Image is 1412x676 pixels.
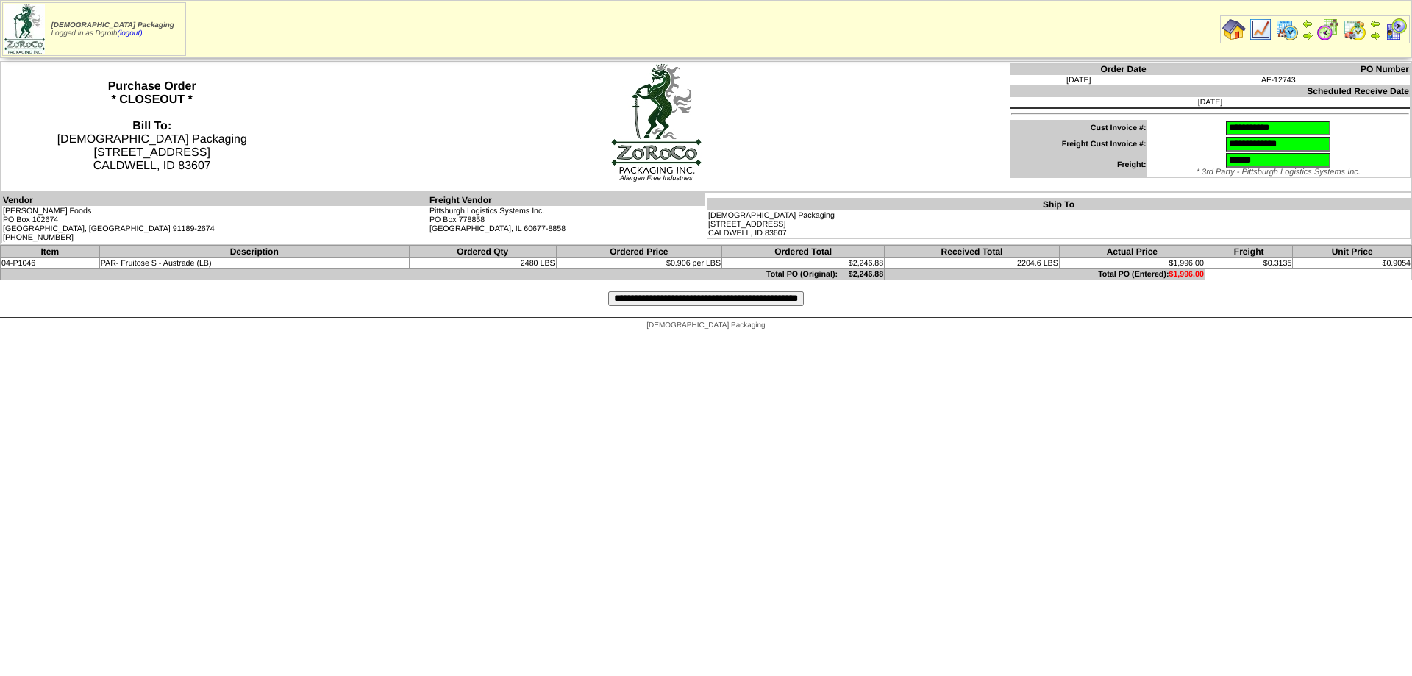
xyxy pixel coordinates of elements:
[885,269,1205,280] td: Total PO (Entered):
[99,258,409,269] td: PAR- Fruitose S - Austrade (LB)
[1293,246,1412,258] th: Unit Price
[2,194,429,207] th: Vendor
[57,120,247,172] span: [DEMOGRAPHIC_DATA] Packaging [STREET_ADDRESS] CALDWELL, ID 83607
[1275,18,1299,41] img: calendarprod.gif
[1147,75,1411,85] td: AF-12743
[885,246,1060,258] th: Received Total
[51,21,174,38] span: Logged in as Dgroth
[4,4,45,54] img: zoroco-logo-small.webp
[409,246,556,258] th: Ordered Qty
[1,258,100,269] td: 04-P1046
[556,258,721,269] td: $0.906 per LBS
[1197,168,1361,177] span: * 3rd Party - Pittsburgh Logistics Systems Inc.
[1343,18,1366,41] img: calendarinout.gif
[118,29,143,38] a: (logout)
[1059,246,1205,258] th: Actual Price
[1010,63,1147,76] th: Order Date
[1302,18,1313,29] img: arrowleft.gif
[1169,270,1203,279] span: $1,996.00
[1169,259,1203,268] span: $1,996.00
[1010,85,1410,97] th: Scheduled Receive Date
[722,246,885,258] th: Ordered Total
[556,246,721,258] th: Ordered Price
[132,120,171,132] strong: Bill To:
[885,258,1060,269] td: 2204.6 LBS
[429,194,705,207] th: Freight Vendor
[1263,259,1292,268] span: $0.3135
[1369,29,1381,41] img: arrowright.gif
[1010,120,1147,136] td: Cust Invoice #:
[99,246,409,258] th: Description
[1010,97,1410,107] td: [DATE]
[1205,246,1293,258] th: Freight
[1,62,304,192] th: Purchase Order * CLOSEOUT *
[1293,258,1412,269] td: $0.9054
[2,206,429,243] td: [PERSON_NAME] Foods PO Box 102674 [GEOGRAPHIC_DATA], [GEOGRAPHIC_DATA] 91189-2674 [PHONE_NUMBER]
[409,258,556,269] td: 2480 LBS
[707,210,1411,239] td: [DEMOGRAPHIC_DATA] Packaging [STREET_ADDRESS] CALDWELL, ID 83607
[1,269,885,280] td: Total PO (Original): $2,246.88
[429,206,705,243] td: Pittsburgh Logistics Systems Inc. PO Box 778858 [GEOGRAPHIC_DATA], IL 60677-8858
[1010,152,1147,178] td: Freight:
[1147,63,1411,76] th: PO Number
[1302,29,1313,41] img: arrowright.gif
[51,21,174,29] span: [DEMOGRAPHIC_DATA] Packaging
[1369,18,1381,29] img: arrowleft.gif
[610,63,702,174] img: logoBig.jpg
[1010,136,1147,152] td: Freight Cust Invoice #:
[1316,18,1340,41] img: calendarblend.gif
[1249,18,1272,41] img: line_graph.gif
[707,199,1411,211] th: Ship To
[1010,75,1147,85] td: [DATE]
[620,174,693,182] span: Allergen Free Industries
[722,258,885,269] td: $2,246.88
[1,246,100,258] th: Item
[1384,18,1408,41] img: calendarcustomer.gif
[646,321,765,330] span: [DEMOGRAPHIC_DATA] Packaging
[1222,18,1246,41] img: home.gif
